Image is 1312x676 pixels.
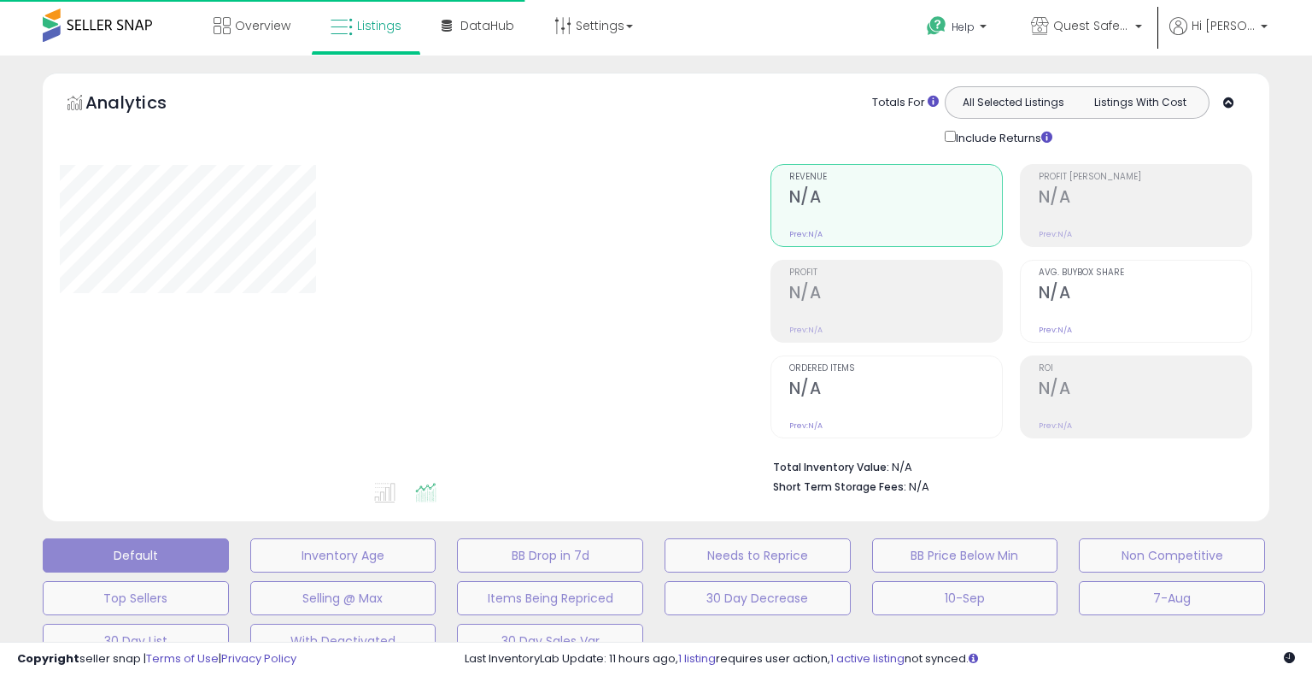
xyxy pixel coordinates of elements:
div: seller snap | | [17,651,296,667]
b: Short Term Storage Fees: [773,479,906,494]
h2: N/A [789,187,1002,210]
small: Prev: N/A [1039,229,1072,239]
h2: N/A [1039,187,1251,210]
a: 1 listing [678,650,716,667]
button: Listings With Cost [1076,91,1204,114]
button: All Selected Listings [950,91,1077,114]
i: Get Help [926,15,947,37]
span: Help [952,20,975,34]
span: Listings [357,17,401,34]
span: ROI [1039,364,1251,373]
a: Privacy Policy [221,650,296,667]
span: DataHub [460,17,514,34]
small: Prev: N/A [1039,420,1072,431]
button: Selling @ Max [250,581,436,615]
button: BB Drop in 7d [457,538,643,573]
button: 30 Day Sales Var [457,624,643,658]
span: Revenue [789,173,1002,182]
button: Top Sellers [43,581,229,615]
small: Prev: N/A [789,229,823,239]
button: Non Competitive [1079,538,1265,573]
button: 30 Day List [43,624,229,658]
a: Terms of Use [146,650,219,667]
span: Overview [235,17,290,34]
button: 30 Day Decrease [665,581,851,615]
button: BB Price Below Min [872,538,1058,573]
h2: N/A [1039,379,1251,402]
button: 10-Sep [872,581,1058,615]
div: Totals For [872,95,939,111]
div: Last InventoryLab Update: 11 hours ago, requires user action, not synced. [465,651,1295,667]
span: N/A [909,479,929,495]
i: Click here to read more about un-synced listings. [969,653,978,664]
div: Include Returns [932,127,1073,147]
span: Avg. Buybox Share [1039,268,1251,278]
b: Total Inventory Value: [773,460,889,474]
button: Needs to Reprice [665,538,851,573]
button: With Deactivated [250,624,436,658]
a: Help [913,3,1004,56]
button: 7-Aug [1079,581,1265,615]
a: 1 active listing [830,650,905,667]
button: Inventory Age [250,538,436,573]
button: Default [43,538,229,573]
small: Prev: N/A [789,325,823,335]
span: Profit [PERSON_NAME] [1039,173,1251,182]
h2: N/A [789,379,1002,402]
button: Items Being Repriced [457,581,643,615]
li: N/A [773,456,1239,476]
span: Quest Safety Products [1053,17,1130,34]
span: Ordered Items [789,364,1002,373]
small: Prev: N/A [789,420,823,431]
strong: Copyright [17,650,79,667]
small: Prev: N/A [1039,325,1072,335]
span: Hi [PERSON_NAME] [1192,17,1256,34]
a: Hi [PERSON_NAME] [1169,17,1268,56]
h2: N/A [789,283,1002,306]
span: Profit [789,268,1002,278]
h5: Analytics [85,91,200,119]
h2: N/A [1039,283,1251,306]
